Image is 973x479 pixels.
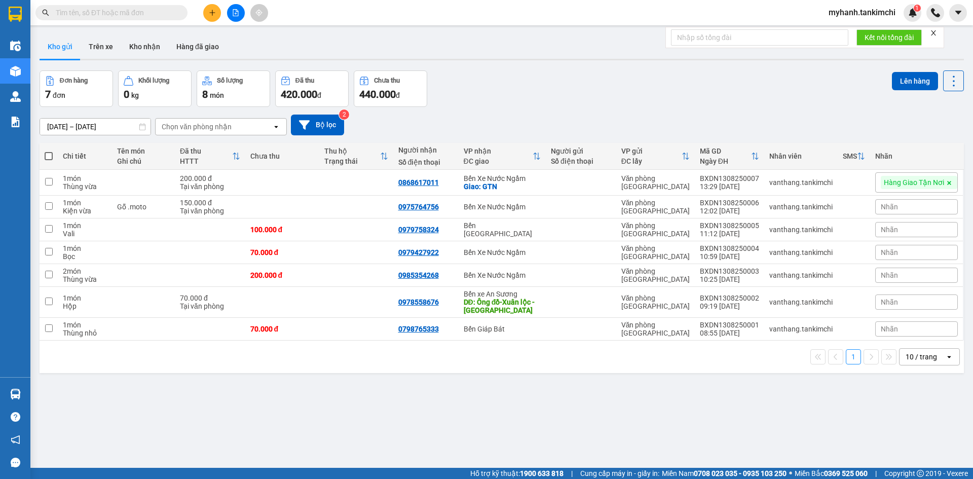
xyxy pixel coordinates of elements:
span: Hàng Giao Tận Nơi [884,178,944,187]
div: 70.000 đ [180,294,240,302]
span: question-circle [11,412,20,422]
div: vanthang.tankimchi [769,226,833,234]
div: Văn phòng [GEOGRAPHIC_DATA] [621,244,690,261]
button: 1 [846,349,861,364]
span: đ [317,91,321,99]
button: Hàng đã giao [168,34,227,59]
th: Toggle SortBy [459,143,546,170]
sup: 2 [339,109,349,120]
div: 200.000 đ [180,174,240,182]
div: Gỗ .moto [117,203,170,211]
span: copyright [917,470,924,477]
img: warehouse-icon [10,66,21,77]
span: 420.000 [281,88,317,100]
div: vanthang.tankimchi [769,203,833,211]
div: 10:25 [DATE] [700,275,759,283]
div: 1 món [63,294,107,302]
div: SMS [843,152,857,160]
div: vanthang.tankimchi [769,325,833,333]
span: Nhãn [881,226,898,234]
div: 10:59 [DATE] [700,252,759,261]
div: BXDN1308250001 [700,321,759,329]
div: 0979758324 [398,226,439,234]
div: Kiện vừa [63,207,107,215]
sup: 1 [914,5,921,12]
span: món [210,91,224,99]
img: solution-icon [10,117,21,127]
div: 100.000 đ [250,226,314,234]
div: 11:12 [DATE] [700,230,759,238]
span: Miền Bắc [795,468,868,479]
span: 1 [915,5,919,12]
div: BXDN1308250006 [700,199,759,207]
div: Chưa thu [250,152,314,160]
div: 0979427922 [398,248,439,256]
div: 08:55 [DATE] [700,329,759,337]
div: Số điện thoại [398,158,454,166]
div: 1 món [63,174,107,182]
div: Văn phòng [GEOGRAPHIC_DATA] [621,174,690,191]
div: Văn phòng [GEOGRAPHIC_DATA] [621,294,690,310]
button: plus [203,4,221,22]
th: Toggle SortBy [319,143,393,170]
span: 8 [202,88,208,100]
span: close [930,29,937,36]
span: notification [11,435,20,445]
img: icon-new-feature [908,8,917,17]
button: Khối lượng0kg [118,70,192,107]
span: | [875,468,877,479]
div: DĐ: Ông đồ-Xuân lộc -Đồng Nai [464,298,541,314]
button: aim [250,4,268,22]
div: Bến Giáp Bát [464,325,541,333]
div: vanthang.tankimchi [769,298,833,306]
div: Đơn hàng [60,77,88,84]
div: Chọn văn phòng nhận [162,122,232,132]
span: Nhãn [881,298,898,306]
span: đơn [53,91,65,99]
svg: open [272,123,280,131]
div: BXDN1308250005 [700,222,759,230]
div: HTTT [180,157,232,165]
div: vanthang.tankimchi [769,248,833,256]
button: file-add [227,4,245,22]
div: Vali [63,230,107,238]
div: Thu hộ [324,147,380,155]
div: 150.000 đ [180,199,240,207]
div: Tại văn phòng [180,302,240,310]
div: Chi tiết [63,152,107,160]
div: ĐC giao [464,157,533,165]
input: Nhập số tổng đài [671,29,848,46]
th: Toggle SortBy [695,143,764,170]
button: Đơn hàng7đơn [40,70,113,107]
div: 10 / trang [906,352,937,362]
span: message [11,458,20,467]
div: 1 món [63,244,107,252]
div: Đã thu [180,147,232,155]
div: Giao: GTN [464,182,541,191]
span: | [571,468,573,479]
span: aim [255,9,263,16]
button: Trên xe [81,34,121,59]
div: Khối lượng [138,77,169,84]
div: Trạng thái [324,157,380,165]
img: logo-vxr [9,7,22,22]
div: Bến [GEOGRAPHIC_DATA] [464,222,541,238]
span: Nhãn [881,271,898,279]
div: 2 món [63,267,107,275]
div: Bến Xe Nước Ngầm [464,174,541,182]
div: BXDN1308250002 [700,294,759,302]
button: Chưa thu440.000đ [354,70,427,107]
div: 70.000 đ [250,325,314,333]
div: Bọc [63,252,107,261]
div: Nhãn [875,152,958,160]
span: file-add [232,9,239,16]
div: 200.000 đ [250,271,314,279]
div: Người nhận [398,146,454,154]
button: Kết nối tổng đài [856,29,922,46]
div: Thùng vừa [63,182,107,191]
div: VP gửi [621,147,682,155]
div: 0978558676 [398,298,439,306]
button: Đã thu420.000đ [275,70,349,107]
div: 0798765333 [398,325,439,333]
span: Kết nối tổng đài [865,32,914,43]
